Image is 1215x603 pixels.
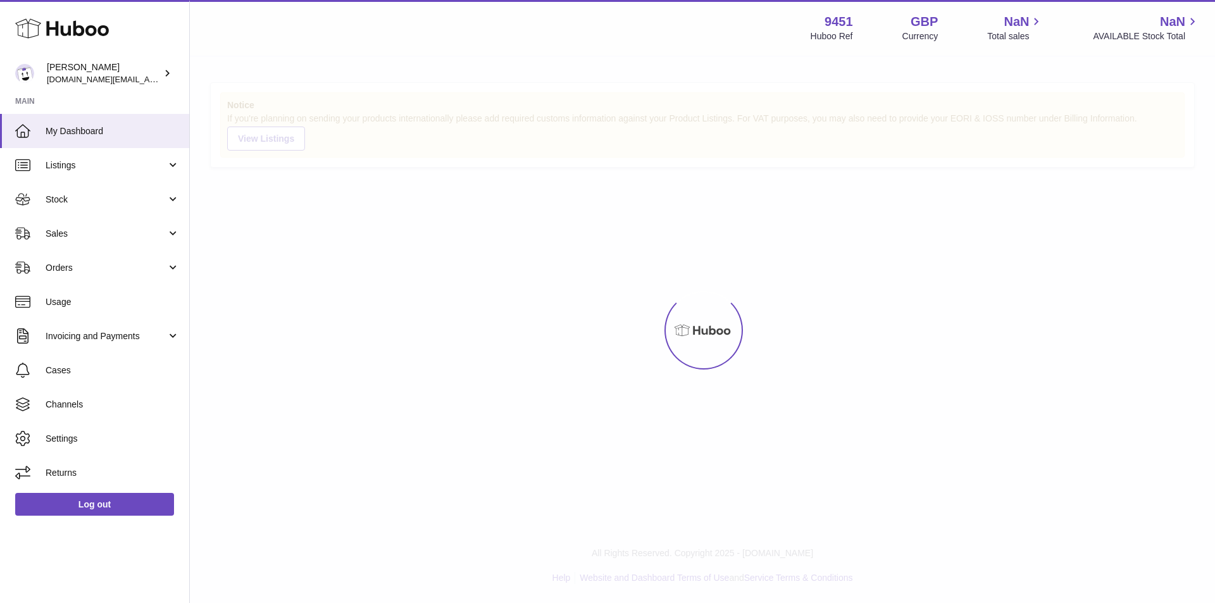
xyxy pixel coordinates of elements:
span: Sales [46,228,166,240]
span: NaN [1004,13,1029,30]
span: Total sales [987,30,1044,42]
a: NaN Total sales [987,13,1044,42]
span: My Dashboard [46,125,180,137]
span: Orders [46,262,166,274]
a: Log out [15,493,174,516]
span: NaN [1160,13,1185,30]
span: [DOMAIN_NAME][EMAIL_ADDRESS][DOMAIN_NAME] [47,74,252,84]
div: Currency [902,30,938,42]
span: Settings [46,433,180,445]
a: NaN AVAILABLE Stock Total [1093,13,1200,42]
strong: 9451 [825,13,853,30]
span: Stock [46,194,166,206]
span: Listings [46,159,166,171]
img: amir.ch@gmail.com [15,64,34,83]
span: Returns [46,467,180,479]
div: [PERSON_NAME] [47,61,161,85]
span: Channels [46,399,180,411]
span: Cases [46,364,180,376]
span: AVAILABLE Stock Total [1093,30,1200,42]
strong: GBP [911,13,938,30]
span: Invoicing and Payments [46,330,166,342]
div: Huboo Ref [811,30,853,42]
span: Usage [46,296,180,308]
